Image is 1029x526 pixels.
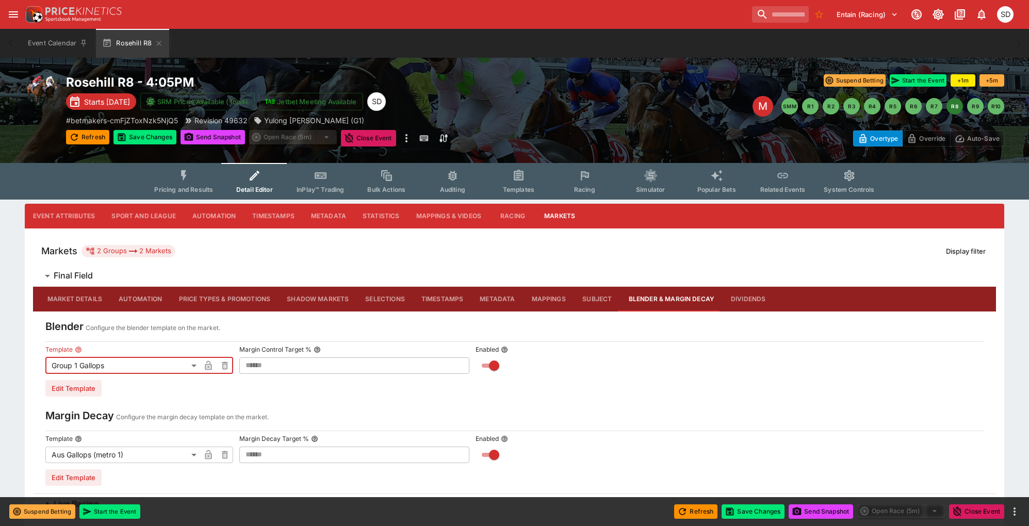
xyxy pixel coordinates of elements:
[25,204,103,228] button: Event Attributes
[501,435,508,442] button: Enabled
[45,320,84,333] h4: Blender
[536,204,583,228] button: Markets
[967,98,984,114] button: R9
[789,504,853,519] button: Send Snapshot
[96,29,169,58] button: Rosehill R8
[239,345,312,354] p: Margin Control Target %
[311,435,318,442] button: Margin Decay Target %
[853,130,1004,146] div: Start From
[45,409,114,422] h4: Margin Decay
[752,6,809,23] input: search
[949,504,1004,519] button: Close Event
[259,93,363,110] button: Jetbet Meeting Available
[171,287,279,311] button: Price Types & Promotions
[314,346,321,353] button: Margin Control Target %
[400,130,413,146] button: more
[843,98,860,114] button: R3
[45,7,122,15] img: PriceKinetics
[824,186,874,193] span: System Controls
[503,186,534,193] span: Templates
[45,447,200,463] div: Aus Gallops (metro 1)
[722,504,785,519] button: Save Changes
[367,92,386,111] div: Stuart Dibb
[823,98,839,114] button: R2
[357,287,413,311] button: Selections
[988,98,1004,114] button: R10
[66,130,109,144] button: Refresh
[864,98,880,114] button: R4
[870,133,898,144] p: Overtype
[23,4,43,25] img: PriceKinetics Logo
[674,504,717,519] button: Refresh
[45,17,101,22] img: Sportsbook Management
[184,204,244,228] button: Automation
[574,287,620,311] button: Subject
[66,74,535,90] h2: Copy To Clipboard
[636,186,665,193] span: Simulator
[279,287,357,311] button: Shadow Markets
[919,133,945,144] p: Override
[9,504,75,519] button: Suspend Betting
[41,245,77,257] h5: Markets
[408,204,490,228] button: Mappings & Videos
[697,186,736,193] span: Popular Bets
[951,74,975,87] button: +1m
[830,6,904,23] button: Select Tenant
[113,130,176,144] button: Save Changes
[489,204,536,228] button: Racing
[66,115,178,126] p: Copy To Clipboard
[45,434,73,443] p: Template
[86,323,220,333] p: Configure the blender template on the market.
[79,504,140,519] button: Start the Event
[946,98,963,114] button: R8
[440,186,465,193] span: Auditing
[254,115,364,126] div: Yulong Golden Rose (G1)
[354,204,408,228] button: Statistics
[994,3,1017,26] button: Stuart Dibb
[86,245,171,257] div: 2 Groups 2 Markets
[574,186,595,193] span: Racing
[75,435,82,442] button: Template
[890,74,946,87] button: Start the Event
[84,96,130,107] p: Starts [DATE]
[194,115,248,126] p: Revision 49632
[885,98,901,114] button: R5
[54,270,93,281] h6: Final Field
[303,204,354,228] button: Metadata
[471,287,523,311] button: Metadata
[972,5,991,24] button: Notifications
[753,96,773,117] div: Edit Meeting
[997,6,1014,23] div: Stuart Dibb
[116,412,269,422] p: Configure the margin decay template on the market.
[929,5,948,24] button: Toggle light/dark mode
[45,345,73,354] p: Template
[367,186,405,193] span: Bulk Actions
[476,434,499,443] p: Enabled
[1008,505,1021,518] button: more
[723,287,774,311] button: Dividends
[45,469,102,486] button: Edit Template
[802,98,819,114] button: R1
[75,346,82,353] button: Template
[341,130,396,146] button: Close Event
[146,163,883,200] div: Event type filters
[181,130,245,144] button: Send Snapshot
[940,243,992,259] button: Display filter
[781,98,798,114] button: SMM
[902,130,950,146] button: Override
[39,287,110,311] button: Market Details
[501,346,508,353] button: Enabled
[967,133,1000,144] p: Auto-Save
[236,186,273,193] span: Detail Editor
[33,266,996,286] button: Final Field
[951,5,969,24] button: Documentation
[853,130,903,146] button: Overtype
[239,434,309,443] p: Margin Decay Target %
[926,98,942,114] button: R7
[781,98,1004,114] nav: pagination navigation
[979,74,1004,87] button: +5m
[905,98,922,114] button: R6
[4,5,23,24] button: open drawer
[413,287,472,311] button: Timestamps
[110,287,171,311] button: Automation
